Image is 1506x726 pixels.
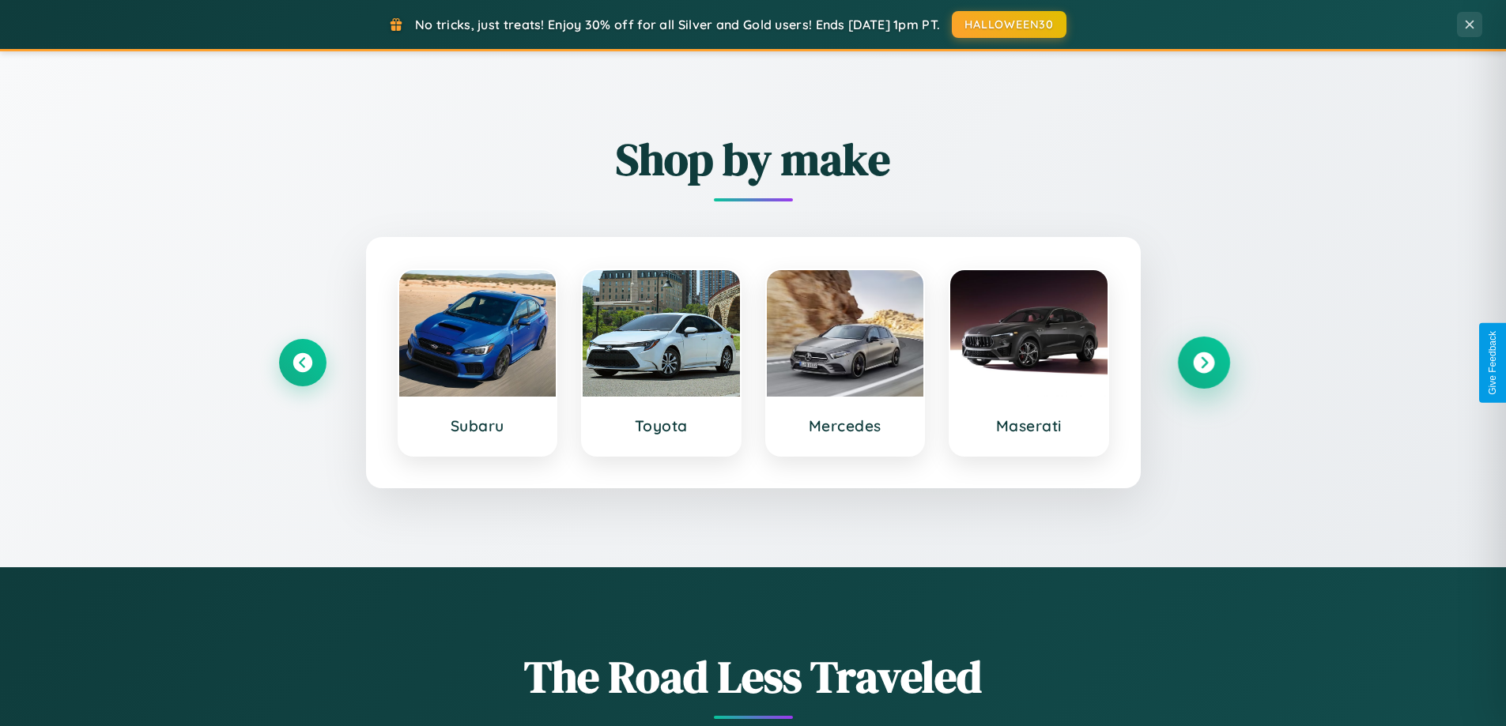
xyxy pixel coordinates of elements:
h2: Shop by make [279,129,1228,190]
h1: The Road Less Traveled [279,646,1228,707]
div: Give Feedback [1487,331,1498,395]
h3: Subaru [415,416,541,435]
span: No tricks, just treats! Enjoy 30% off for all Silver and Gold users! Ends [DATE] 1pm PT. [415,17,940,32]
button: HALLOWEEN30 [952,11,1066,38]
h3: Toyota [598,416,724,435]
h3: Mercedes [783,416,908,435]
h3: Maserati [966,416,1092,435]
